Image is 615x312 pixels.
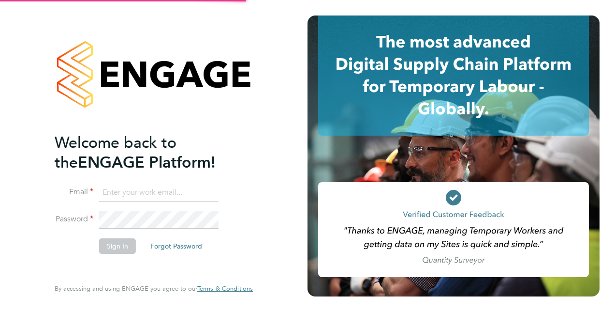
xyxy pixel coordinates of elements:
[55,214,93,224] label: Password
[55,133,176,172] span: Welcome back to the
[99,184,219,202] input: Enter your work email...
[197,285,253,293] a: Terms & Conditions
[55,187,93,197] label: Email
[55,133,243,172] h2: ENGAGE Platform!
[143,238,210,254] button: Forgot Password
[99,238,136,254] button: Sign In
[55,284,253,293] span: By accessing and using ENGAGE you agree to our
